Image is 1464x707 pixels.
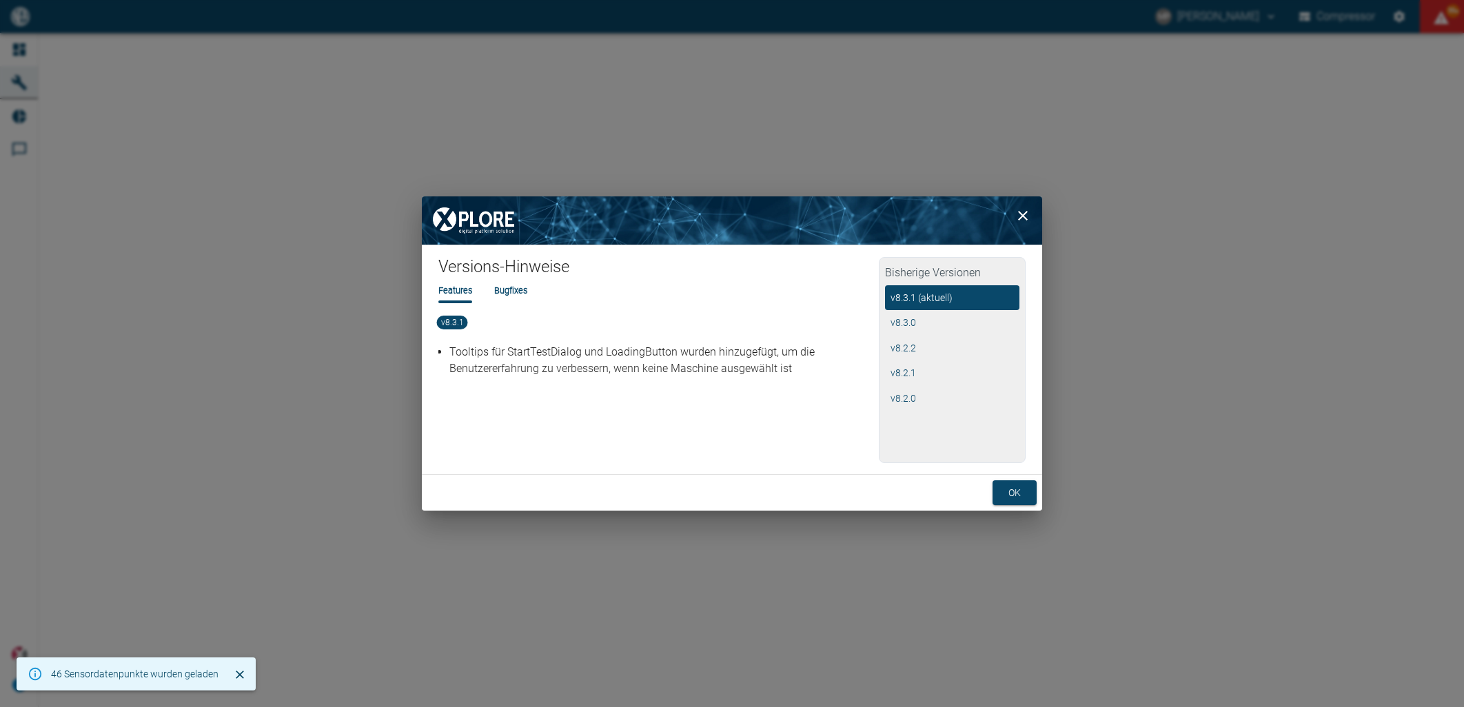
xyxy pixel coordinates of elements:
span: v8.3.1 [437,316,468,329]
p: Tooltips für StartTestDialog und LoadingButton wurden hinzugefügt, um die Benutzererfahrung zu ve... [449,344,875,377]
button: ok [993,480,1037,506]
button: v8.3.0 [885,310,1019,336]
img: XPLORE Logo [422,196,525,245]
button: v8.2.2 [885,336,1019,361]
li: Bugfixes [494,284,527,297]
h2: Bisherige Versionen [885,263,1019,285]
img: background image [422,196,1042,245]
button: Schließen [230,664,250,685]
button: v8.2.1 [885,360,1019,386]
h1: Versions-Hinweise [438,256,879,284]
button: v8.2.0 [885,386,1019,411]
button: v8.3.1 (aktuell) [885,285,1019,311]
button: close [1009,202,1037,229]
div: 46 Sensordatenpunkte wurden geladen [51,662,218,686]
li: Features [438,284,472,297]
